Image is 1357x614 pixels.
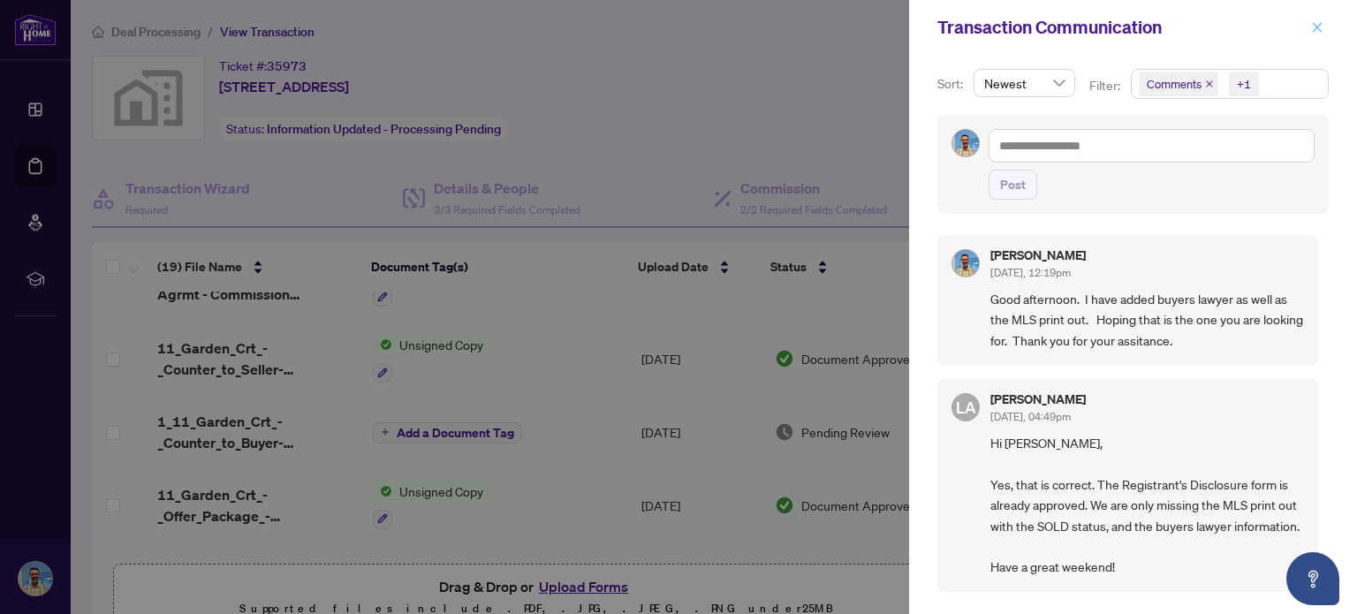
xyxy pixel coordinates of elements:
[989,170,1037,200] button: Post
[1147,75,1202,93] span: Comments
[990,266,1071,279] span: [DATE], 12:19pm
[990,249,1086,262] h5: [PERSON_NAME]
[1286,552,1339,605] button: Open asap
[990,393,1086,406] h5: [PERSON_NAME]
[952,250,979,277] img: Profile Icon
[937,74,967,94] p: Sort:
[990,433,1304,578] span: Hi [PERSON_NAME], Yes, that is correct. The Registrant's Disclosure form is already approved. We ...
[1139,72,1218,96] span: Comments
[952,130,979,156] img: Profile Icon
[1089,76,1123,95] p: Filter:
[990,410,1071,423] span: [DATE], 04:49pm
[1205,80,1214,88] span: close
[956,395,976,420] span: LA
[1311,21,1323,34] span: close
[1237,75,1251,93] div: +1
[990,289,1304,351] span: Good afternoon. I have added buyers lawyer as well as the MLS print out. Hoping that is the one y...
[937,14,1306,41] div: Transaction Communication
[984,70,1065,96] span: Newest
